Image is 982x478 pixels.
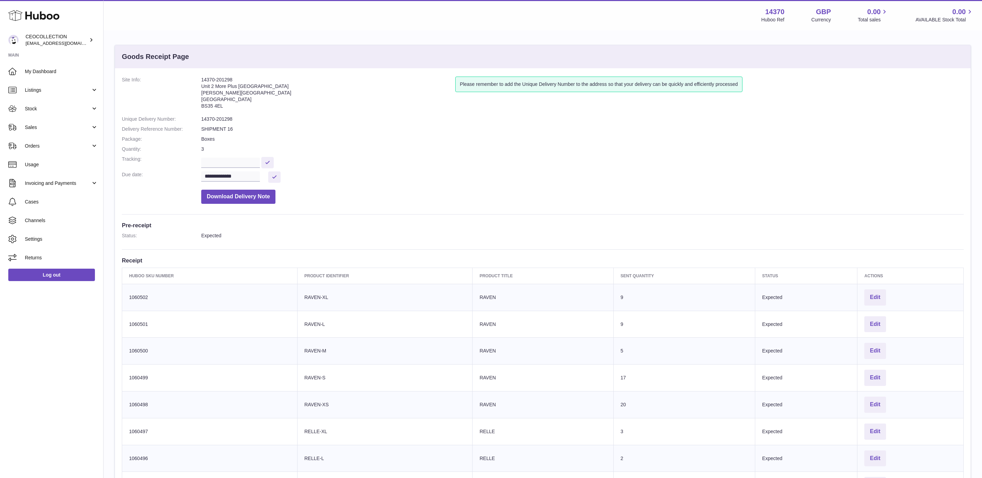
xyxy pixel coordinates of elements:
[473,311,613,338] td: RAVEN
[755,311,857,338] td: Expected
[613,284,755,311] td: 9
[613,311,755,338] td: 9
[455,77,742,92] div: Please remember to add the Unique Delivery Number to the address so that your delivery can be qui...
[297,418,473,445] td: RELLE-XL
[122,136,201,142] dt: Package:
[473,268,613,284] th: Product title
[864,289,886,306] button: Edit
[297,445,473,472] td: RELLE-L
[858,17,888,23] span: Total sales
[755,391,857,418] td: Expected
[25,68,98,75] span: My Dashboard
[122,171,201,183] dt: Due date:
[613,391,755,418] td: 20
[864,370,886,386] button: Edit
[122,257,964,264] h3: Receipt
[613,338,755,365] td: 5
[201,146,964,152] dd: 3
[122,126,201,132] dt: Delivery Reference Number:
[122,365,298,391] td: 1060499
[201,190,275,204] button: Download Delivery Note
[122,146,201,152] dt: Quantity:
[755,445,857,472] td: Expected
[755,268,857,284] th: Status
[122,284,298,311] td: 1060502
[864,316,886,332] button: Edit
[297,284,473,311] td: RAVEN-XL
[613,418,755,445] td: 3
[25,199,98,205] span: Cases
[25,106,91,112] span: Stock
[25,217,98,224] span: Channels
[297,268,473,284] th: Product Identifier
[25,161,98,168] span: Usage
[201,232,964,239] dd: Expected
[473,391,613,418] td: RAVEN
[755,284,857,311] td: Expected
[122,268,298,284] th: Huboo SKU Number
[761,17,785,23] div: Huboo Ref
[122,116,201,122] dt: Unique Delivery Number:
[864,343,886,359] button: Edit
[473,338,613,365] td: RAVEN
[952,7,966,17] span: 0.00
[857,268,964,284] th: Actions
[473,365,613,391] td: RAVEN
[122,77,201,112] dt: Site Info:
[122,221,964,229] h3: Pre-receipt
[26,40,101,46] span: [EMAIL_ADDRESS][DOMAIN_NAME]
[25,124,91,131] span: Sales
[297,391,473,418] td: RAVEN-XS
[122,338,298,365] td: 1060500
[297,338,473,365] td: RAVEN-M
[755,338,857,365] td: Expected
[122,52,189,61] h3: Goods Receipt Page
[122,232,201,239] dt: Status:
[201,136,964,142] dd: Boxes
[297,311,473,338] td: RAVEN-L
[613,445,755,472] td: 2
[473,284,613,311] td: RAVEN
[201,116,964,122] dd: 14370-201298
[864,424,886,440] button: Edit
[25,236,98,242] span: Settings
[867,7,881,17] span: 0.00
[473,445,613,472] td: RELLE
[915,7,974,23] a: 0.00 AVAILABLE Stock Total
[8,35,19,45] img: internalAdmin-14370@internal.huboo.com
[8,269,95,281] a: Log out
[765,7,785,17] strong: 14370
[201,77,455,112] address: 14370-201298 Unit 2 More Plus [GEOGRAPHIC_DATA] [PERSON_NAME][GEOGRAPHIC_DATA] [GEOGRAPHIC_DATA] ...
[864,450,886,467] button: Edit
[25,255,98,261] span: Returns
[473,418,613,445] td: RELLE
[201,126,964,132] dd: SHIPMENT 16
[755,418,857,445] td: Expected
[297,365,473,391] td: RAVEN-S
[858,7,888,23] a: 0.00 Total sales
[864,397,886,413] button: Edit
[122,311,298,338] td: 1060501
[122,418,298,445] td: 1060497
[811,17,831,23] div: Currency
[25,87,91,93] span: Listings
[755,365,857,391] td: Expected
[613,365,755,391] td: 17
[122,156,201,168] dt: Tracking:
[122,445,298,472] td: 1060496
[26,33,88,47] div: CEOCOLLECTION
[122,391,298,418] td: 1060498
[25,180,91,187] span: Invoicing and Payments
[613,268,755,284] th: Sent Quantity
[25,143,91,149] span: Orders
[816,7,831,17] strong: GBP
[915,17,974,23] span: AVAILABLE Stock Total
